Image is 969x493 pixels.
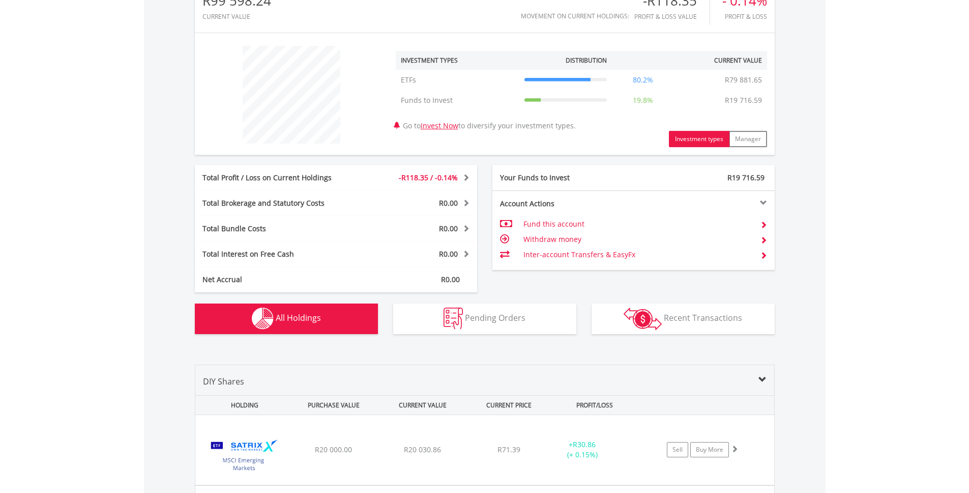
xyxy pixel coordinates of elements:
a: Invest Now [421,121,458,130]
button: Pending Orders [393,304,576,334]
td: R19 716.59 [720,90,767,111]
span: -R118.35 / -0.14% [399,173,458,182]
div: Profit & Loss Value [634,13,710,20]
button: All Holdings [195,304,378,334]
span: R30.86 [573,440,596,449]
span: R0.00 [439,198,458,208]
div: Total Brokerage and Statutory Costs [195,198,360,208]
div: Total Bundle Costs [195,224,360,234]
div: Total Interest on Free Cash [195,249,360,259]
td: R79 881.65 [720,70,767,90]
span: All Holdings [276,312,321,323]
div: Account Actions [492,199,634,209]
span: Recent Transactions [664,312,742,323]
span: R71.39 [497,445,520,454]
div: Go to to diversify your investment types. [388,41,775,147]
div: Distribution [566,56,607,65]
td: Inter-account Transfers & EasyFx [523,247,752,262]
th: Current Value [674,51,767,70]
div: CURRENT PRICE [468,396,549,415]
button: Manager [729,131,767,147]
div: CURRENT VALUE [202,13,271,20]
div: HOLDING [196,396,288,415]
div: Total Profit / Loss on Current Holdings [195,173,360,183]
span: R20 030.86 [404,445,441,454]
img: holdings-wht.png [252,308,274,330]
div: PURCHASE VALUE [290,396,377,415]
td: Fund this account [523,216,752,232]
div: + (+ 0.15%) [544,440,621,460]
td: Funds to Invest [396,90,519,111]
button: Recent Transactions [592,304,775,334]
td: 19.8% [612,90,674,111]
span: R0.00 [439,224,458,233]
td: 80.2% [612,70,674,90]
div: Net Accrual [195,275,360,285]
div: Profit & Loss [722,13,767,20]
span: R0.00 [441,275,460,284]
span: R0.00 [439,249,458,259]
img: pending_instructions-wht.png [444,308,463,330]
span: Pending Orders [465,312,525,323]
td: ETFs [396,70,519,90]
div: Your Funds to Invest [492,173,634,183]
td: Withdraw money [523,232,752,247]
span: R20 000.00 [315,445,352,454]
img: transactions-zar-wht.png [624,308,662,330]
a: Sell [667,442,688,457]
div: CURRENT VALUE [379,396,466,415]
div: PROFIT/LOSS [551,396,638,415]
th: Investment Types [396,51,519,70]
a: Buy More [690,442,729,457]
div: Movement on Current Holdings: [521,13,629,19]
button: Investment types [669,131,729,147]
span: DIY Shares [203,376,244,387]
img: EQU.ZA.STXEMG.png [200,428,288,482]
span: R19 716.59 [727,173,765,182]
